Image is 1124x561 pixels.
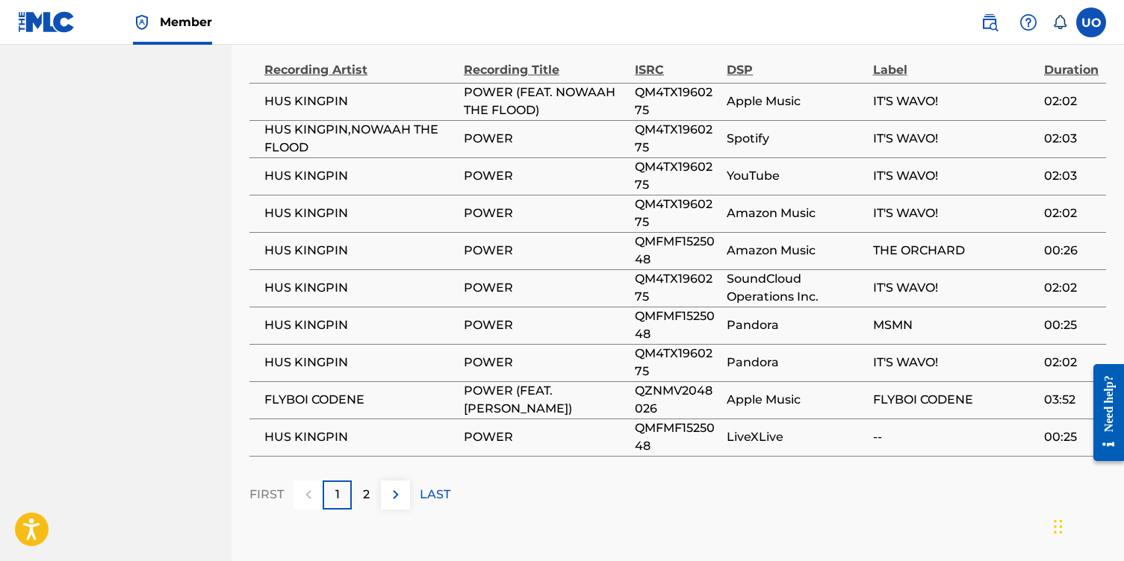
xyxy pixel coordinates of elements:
span: IT'S WAVO! [873,93,1037,110]
p: 2 [363,486,370,504]
span: 02:02 [1044,204,1099,222]
span: HUS KINGPIN [264,242,456,260]
span: POWER [464,316,627,334]
span: POWER [464,130,627,148]
div: ISRC [635,46,719,79]
span: 02:02 [1044,279,1099,297]
div: Widget de chat [1049,489,1124,561]
div: Label [873,46,1037,79]
span: 02:02 [1044,354,1099,372]
span: 03:52 [1044,391,1099,409]
span: IT'S WAVO! [873,279,1037,297]
img: search [981,13,999,31]
span: HUS KINGPIN [264,428,456,446]
iframe: Resource Center [1082,352,1124,472]
img: Top Rightsholder [133,13,151,31]
span: QM4TX1960275 [635,270,719,306]
div: Help [1013,7,1043,37]
span: MSMN [873,316,1037,334]
img: help [1019,13,1037,31]
span: FLYBOI CODENE [873,391,1037,409]
span: 02:02 [1044,93,1099,110]
p: LAST [420,486,450,504]
span: QM4TX1960275 [635,158,719,194]
span: POWER [464,242,627,260]
span: Pandora [727,354,865,372]
span: QMFMF1525048 [635,233,719,269]
span: THE ORCHARD [873,242,1037,260]
span: Spotify [727,130,865,148]
span: 00:25 [1044,428,1099,446]
span: Apple Music [727,391,865,409]
span: HUS KINGPIN [264,354,456,372]
span: IT'S WAVO! [873,167,1037,185]
img: right [387,486,405,504]
span: 00:25 [1044,316,1099,334]
iframe: Chat Widget [1049,489,1124,561]
span: Member [160,13,212,31]
span: Amazon Music [727,242,865,260]
div: Recording Artist [264,46,456,79]
span: Amazon Music [727,204,865,222]
span: -- [873,428,1037,446]
span: HUS KINGPIN,NOWAAH THE FLOOD [264,121,456,157]
div: User Menu [1076,7,1106,37]
a: Public Search [975,7,1005,37]
span: LiveXLive [727,428,865,446]
span: POWER [464,167,627,185]
span: QM4TX1960275 [635,84,719,119]
div: Notifications [1052,15,1067,30]
div: Recording Title [464,46,627,79]
span: POWER (FEAT. [PERSON_NAME]) [464,382,627,418]
div: Arrastrar [1054,504,1063,549]
span: Apple Music [727,93,865,110]
span: SoundCloud Operations Inc. [727,270,865,306]
span: QM4TX1960275 [635,121,719,157]
span: HUS KINGPIN [264,167,456,185]
span: 00:26 [1044,242,1099,260]
span: POWER [464,354,627,372]
span: 02:03 [1044,130,1099,148]
span: QM4TX1960275 [635,195,719,231]
span: POWER [464,204,627,222]
span: HUS KINGPIN [264,204,456,222]
span: POWER [464,279,627,297]
span: IT'S WAVO! [873,204,1037,222]
span: QMFMF1525048 [635,307,719,343]
span: HUS KINGPIN [264,279,456,297]
span: IT'S WAVO! [873,354,1037,372]
span: FLYBOI CODENE [264,391,456,409]
span: YouTube [727,167,865,185]
span: HUS KINGPIN [264,316,456,334]
p: FIRST [249,486,284,504]
span: QMFMF1525048 [635,419,719,455]
span: QM4TX1960275 [635,345,719,380]
div: Duration [1044,46,1099,79]
span: POWER (FEAT. NOWAAH THE FLOOD) [464,84,627,119]
span: 02:03 [1044,167,1099,185]
div: DSP [727,46,865,79]
span: IT'S WAVO! [873,130,1037,148]
span: QZNMV2048026 [635,382,719,418]
span: HUS KINGPIN [264,93,456,110]
img: MLC Logo [18,11,75,33]
span: POWER [464,428,627,446]
span: Pandora [727,316,865,334]
p: 1 [335,486,340,504]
